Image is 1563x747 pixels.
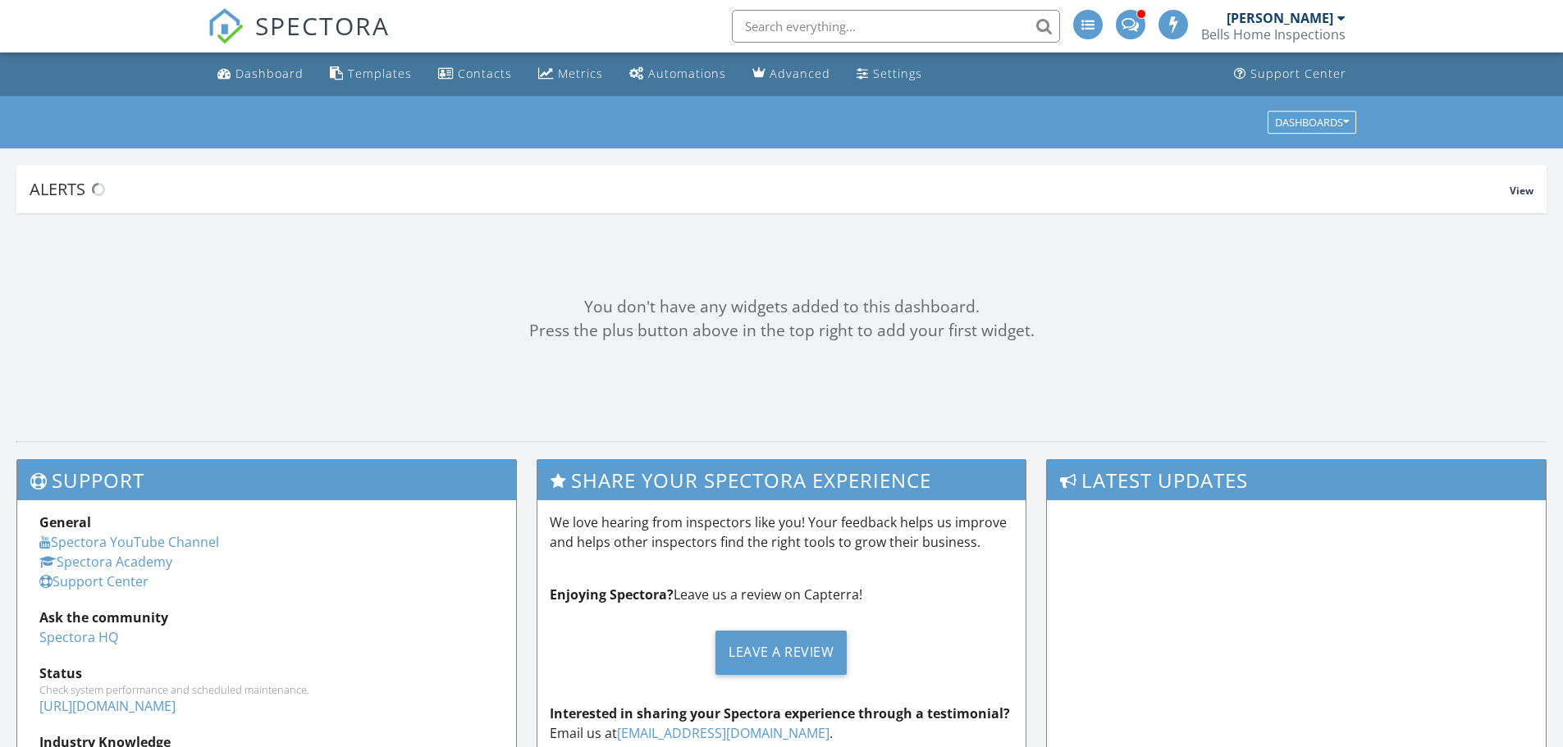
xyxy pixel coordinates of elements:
[432,59,519,89] a: Contacts
[255,8,390,43] span: SPECTORA
[39,533,219,551] a: Spectora YouTube Channel
[550,585,1014,604] p: Leave us a review on Capterra!
[17,460,516,500] h3: Support
[16,319,1547,343] div: Press the plus button above in the top right to add your first widget.
[208,22,390,57] a: SPECTORA
[30,178,1510,200] div: Alerts
[39,553,172,571] a: Spectora Academy
[1227,59,1353,89] a: Support Center
[39,608,494,627] div: Ask the community
[39,683,494,696] div: Check system performance and scheduled maintenance.
[211,59,310,89] a: Dashboard
[39,663,494,683] div: Status
[550,704,1014,743] p: Email us at .
[39,572,149,590] a: Support Center
[208,8,244,44] img: The Best Home Inspection Software - Spectora
[537,460,1026,500] h3: Share Your Spectora Experience
[1275,116,1349,128] div: Dashboards
[715,631,847,675] div: Leave a Review
[39,513,91,531] strong: General
[732,10,1060,43] input: Search everything...
[39,697,176,715] a: [URL][DOMAIN_NAME]
[458,66,512,81] div: Contacts
[1510,184,1533,198] span: View
[1201,26,1346,43] div: Bells Home Inspections
[550,585,674,604] strong: Enjoying Spectora?
[746,59,837,89] a: Advanced
[550,617,1014,687] a: Leave a Review
[39,628,118,646] a: Spectora HQ
[648,66,726,81] div: Automations
[1047,460,1546,500] h3: Latest Updates
[348,66,412,81] div: Templates
[873,66,922,81] div: Settings
[850,59,929,89] a: Settings
[550,704,1010,722] strong: Interested in sharing your Spectora experience through a testimonial?
[323,59,418,89] a: Templates
[558,66,603,81] div: Metrics
[1250,66,1346,81] div: Support Center
[1268,111,1356,134] button: Dashboards
[1227,10,1333,26] div: [PERSON_NAME]
[617,724,829,742] a: [EMAIL_ADDRESS][DOMAIN_NAME]
[16,295,1547,319] div: You don't have any widgets added to this dashboard.
[770,66,830,81] div: Advanced
[532,59,610,89] a: Metrics
[623,59,733,89] a: Automations (Advanced)
[235,66,304,81] div: Dashboard
[550,512,1014,552] p: We love hearing from inspectors like you! Your feedback helps us improve and helps other inspecto...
